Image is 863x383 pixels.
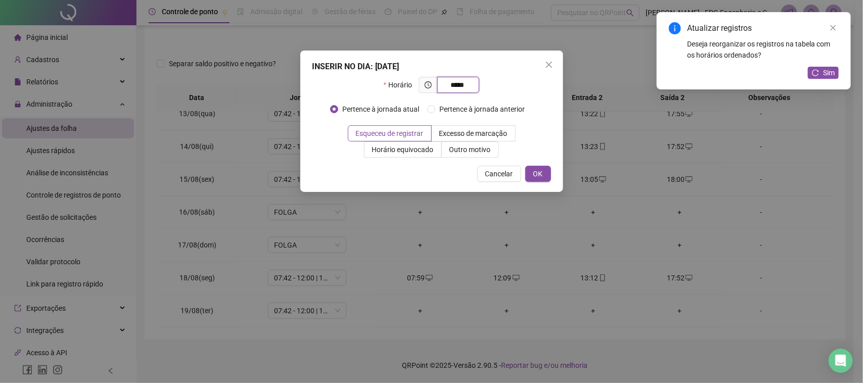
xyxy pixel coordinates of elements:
span: OK [533,168,543,179]
span: Pertence à jornada atual [338,104,423,115]
button: OK [525,166,551,182]
div: INSERIR NO DIA : [DATE] [312,61,551,73]
button: Close [541,57,557,73]
a: Close [828,22,839,33]
span: reload [812,69,819,76]
button: Sim [808,67,839,79]
span: close [545,61,553,69]
span: Excesso de marcação [439,129,508,137]
span: clock-circle [425,81,432,88]
button: Cancelar [477,166,521,182]
label: Horário [384,77,419,93]
div: Deseja reorganizar os registros na tabela com os horários ordenados? [687,38,839,61]
span: Esqueceu de registrar [356,129,424,137]
span: Sim [823,67,835,78]
span: Horário equivocado [372,146,434,154]
span: info-circle [669,22,681,34]
span: close [830,24,837,31]
span: Cancelar [485,168,513,179]
span: Outro motivo [449,146,491,154]
div: Open Intercom Messenger [829,349,853,373]
span: Pertence à jornada anterior [435,104,529,115]
div: Atualizar registros [687,22,839,34]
